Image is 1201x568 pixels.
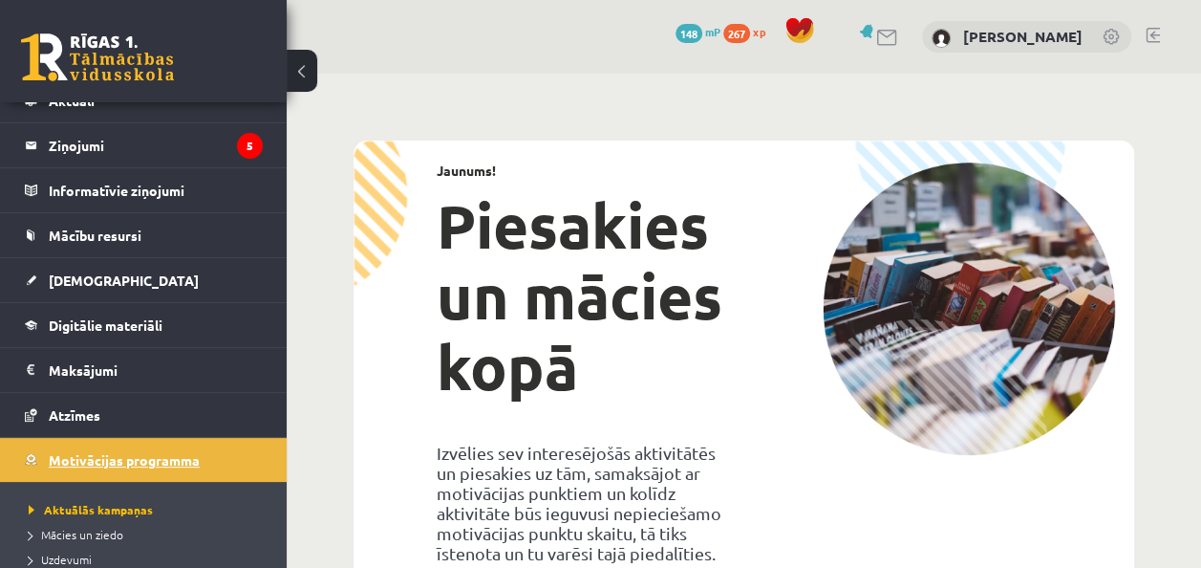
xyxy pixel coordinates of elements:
a: Uzdevumi [29,551,268,568]
a: Mācību resursi [25,213,263,257]
a: Rīgas 1. Tālmācības vidusskola [21,33,174,81]
legend: Ziņojumi [49,123,263,167]
a: [DEMOGRAPHIC_DATA] [25,258,263,302]
span: xp [753,24,765,39]
legend: Informatīvie ziņojumi [49,168,263,212]
span: 267 [723,24,750,43]
a: Informatīvie ziņojumi [25,168,263,212]
span: Mācies un ziedo [29,527,123,542]
legend: Maksājumi [49,348,263,392]
span: [DEMOGRAPHIC_DATA] [49,272,199,289]
p: Izvēlies sev interesējošās aktivitātēs un piesakies uz tām, samaksājot ar motivācijas punktiem un... [437,443,729,563]
a: Motivācijas programma [25,438,263,482]
span: mP [705,24,720,39]
a: [PERSON_NAME] [963,27,1083,46]
a: Atzīmes [25,393,263,437]
span: Atzīmes [49,406,100,424]
a: Aktuālās kampaņas [29,501,268,518]
span: Aktuālās kampaņas [29,502,153,517]
span: Motivācijas programma [49,451,200,469]
span: Uzdevumi [29,552,92,567]
span: Mācību resursi [49,227,141,244]
a: Mācies un ziedo [29,526,268,543]
strong: Jaunums! [437,162,496,179]
a: Ziņojumi5 [25,123,263,167]
a: 148 mP [676,24,720,39]
a: Digitālie materiāli [25,303,263,347]
a: 267 xp [723,24,775,39]
i: 5 [237,133,263,159]
img: Krista Herbsta [932,29,951,48]
h1: Piesakies un mācies kopā [437,190,729,403]
span: 148 [676,24,702,43]
span: Digitālie materiāli [49,317,162,334]
a: Maksājumi [25,348,263,392]
img: campaign-image-1c4f3b39ab1f89d1fca25a8facaab35ebc8e40cf20aedba61fd73fb4233361ac.png [823,163,1115,455]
